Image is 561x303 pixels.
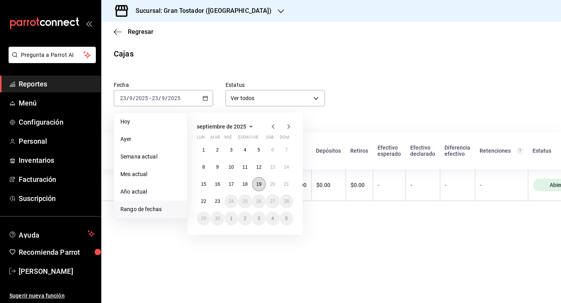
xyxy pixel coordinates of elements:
[244,216,247,221] abbr: 2 de octubre de 2025
[114,48,134,60] div: Cajas
[210,143,224,157] button: 2 de septiembre de 2025
[114,82,213,88] label: Fecha
[165,95,168,101] span: /
[480,148,523,154] div: Retenciones
[252,194,266,208] button: 26 de septiembre de 2025
[152,95,159,101] input: --
[280,160,293,174] button: 14 de septiembre de 2025
[229,181,234,187] abbr: 17 de septiembre de 2025
[238,194,252,208] button: 25 de septiembre de 2025
[285,147,288,153] abbr: 7 de septiembre de 2025
[19,136,95,146] span: Personal
[19,117,95,127] span: Configuración
[215,216,220,221] abbr: 30 de septiembre de 2025
[378,144,401,157] div: Efectivo esperado
[411,182,435,188] div: -
[120,188,181,196] span: Año actual
[230,216,233,221] abbr: 1 de octubre de 2025
[270,199,275,204] abbr: 27 de septiembre de 2025
[350,148,368,154] div: Retiros
[238,160,252,174] button: 11 de septiembre de 2025
[316,148,341,154] div: Depósitos
[19,79,95,89] span: Reportes
[445,144,470,157] div: Diferencia efectivo
[161,95,165,101] input: --
[252,160,266,174] button: 12 de septiembre de 2025
[201,199,206,204] abbr: 22 de septiembre de 2025
[266,211,279,225] button: 4 de octubre de 2025
[224,135,232,143] abbr: miércoles
[120,135,181,143] span: Ayer
[445,182,470,188] div: -
[256,164,261,170] abbr: 12 de septiembre de 2025
[266,135,274,143] abbr: sábado
[316,182,341,188] div: $0.00
[120,95,127,101] input: --
[210,211,224,225] button: 30 de septiembre de 2025
[216,164,219,170] abbr: 9 de septiembre de 2025
[215,181,220,187] abbr: 16 de septiembre de 2025
[224,194,238,208] button: 24 de septiembre de 2025
[270,181,275,187] abbr: 20 de septiembre de 2025
[266,194,279,208] button: 27 de septiembre de 2025
[210,194,224,208] button: 23 de septiembre de 2025
[224,177,238,191] button: 17 de septiembre de 2025
[19,98,95,108] span: Menú
[280,177,293,191] button: 21 de septiembre de 2025
[128,28,153,35] span: Regresar
[197,135,205,143] abbr: lunes
[19,247,95,257] span: Recomienda Parrot
[210,135,220,143] abbr: martes
[120,118,181,126] span: Hoy
[197,177,210,191] button: 15 de septiembre de 2025
[5,56,96,65] a: Pregunta a Parrot AI
[215,199,220,204] abbr: 23 de septiembre de 2025
[135,95,148,101] input: ----
[210,160,224,174] button: 9 de septiembre de 2025
[202,147,205,153] abbr: 1 de septiembre de 2025
[19,229,85,238] span: Ayuda
[197,211,210,225] button: 29 de septiembre de 2025
[197,122,256,131] button: septiembre de 2025
[86,20,92,26] button: open_drawer_menu
[256,181,261,187] abbr: 19 de septiembre de 2025
[271,216,274,221] abbr: 4 de octubre de 2025
[120,205,181,213] span: Rango de fechas
[410,144,435,157] div: Efectivo declarado
[9,292,95,300] span: Sugerir nueva función
[19,155,95,166] span: Inventarios
[238,143,252,157] button: 4 de septiembre de 2025
[284,199,289,204] abbr: 28 de septiembre de 2025
[224,160,238,174] button: 10 de septiembre de 2025
[201,181,206,187] abbr: 15 de septiembre de 2025
[252,211,266,225] button: 3 de octubre de 2025
[238,135,284,143] abbr: jueves
[378,182,401,188] div: -
[280,194,293,208] button: 28 de septiembre de 2025
[280,143,293,157] button: 7 de septiembre de 2025
[168,95,181,101] input: ----
[256,199,261,204] abbr: 26 de septiembre de 2025
[238,211,252,225] button: 2 de octubre de 2025
[266,160,279,174] button: 13 de septiembre de 2025
[229,199,234,204] abbr: 24 de septiembre de 2025
[19,266,95,277] span: [PERSON_NAME]
[258,147,260,153] abbr: 5 de septiembre de 2025
[201,216,206,221] abbr: 29 de septiembre de 2025
[129,95,133,101] input: --
[238,177,252,191] button: 18 de septiembre de 2025
[280,211,293,225] button: 5 de octubre de 2025
[9,47,96,63] button: Pregunta a Parrot AI
[229,164,234,170] abbr: 10 de septiembre de 2025
[202,164,205,170] abbr: 8 de septiembre de 2025
[480,182,523,188] div: -
[517,148,523,154] svg: Total de retenciones de propinas registradas
[159,95,161,101] span: /
[270,164,275,170] abbr: 13 de septiembre de 2025
[266,143,279,157] button: 6 de septiembre de 2025
[230,147,233,153] abbr: 3 de septiembre de 2025
[133,95,135,101] span: /
[21,51,84,59] span: Pregunta a Parrot AI
[120,153,181,161] span: Semana actual
[351,182,368,188] div: $0.00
